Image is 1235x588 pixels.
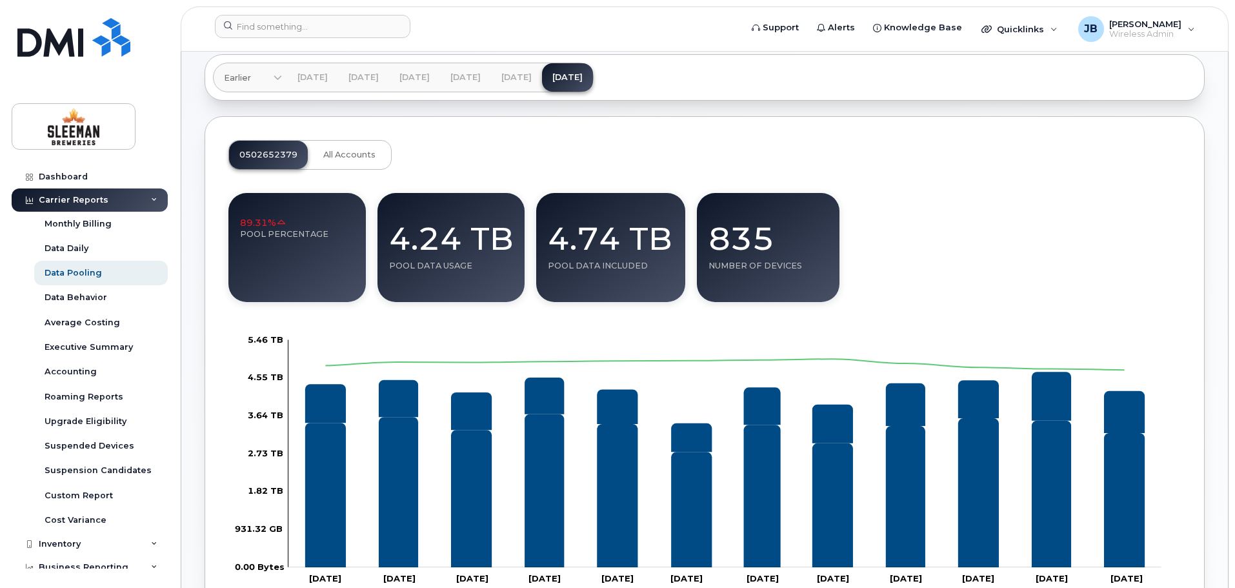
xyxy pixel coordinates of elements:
div: Pool data usage [389,261,513,271]
span: Earlier [224,72,251,84]
tspan: [DATE] [747,573,779,583]
span: Quicklinks [997,24,1044,34]
tspan: 5.46 TB [248,334,283,344]
g: 0.00 Bytes [235,523,283,534]
div: Pool Percentage [240,229,354,239]
tspan: 3.64 TB [248,410,283,420]
g: 0.00 Bytes [248,372,283,382]
a: [DATE] [389,63,440,92]
span: JB [1084,21,1098,37]
tspan: [DATE] [962,573,994,583]
a: Knowledge Base [864,15,971,41]
div: 4.74 TB [548,205,674,261]
tspan: [DATE] [670,573,703,583]
div: Number of devices [708,261,828,271]
tspan: 931.32 GB [235,523,283,534]
div: 4.24 TB [389,205,513,261]
tspan: [DATE] [601,573,634,583]
tspan: [DATE] [1036,573,1068,583]
a: [DATE] [491,63,542,92]
tspan: 2.73 TB [248,447,283,458]
tspan: 4.55 TB [248,372,283,382]
span: All Accounts [323,150,376,160]
a: [DATE] [338,63,389,92]
tspan: [DATE] [309,573,341,583]
span: 89.31% [240,216,286,229]
a: [DATE] [287,63,338,92]
tspan: 0.00 Bytes [235,561,285,571]
span: Alerts [828,21,855,34]
a: [DATE] [542,63,593,92]
span: [PERSON_NAME] [1109,19,1181,29]
a: Alerts [808,15,864,41]
tspan: [DATE] [1110,573,1143,583]
g: Data Only [305,372,1145,452]
span: Wireless Admin [1109,29,1181,39]
tspan: [DATE] [817,573,849,583]
g: 0.00 Bytes [248,447,283,458]
a: Earlier [214,63,282,92]
span: Knowledge Base [884,21,962,34]
tspan: [DATE] [456,573,488,583]
tspan: [DATE] [383,573,416,583]
div: Pool data included [548,261,674,271]
a: Support [743,15,808,41]
tspan: 1.82 TB [248,485,283,496]
div: 835 [708,205,828,261]
tspan: [DATE] [528,573,561,583]
g: 0.00 Bytes [248,485,283,496]
div: Quicklinks [972,16,1067,42]
a: [DATE] [440,63,491,92]
div: Jose Benedith [1069,16,1204,42]
g: 0.00 Bytes [248,410,283,420]
tspan: [DATE] [890,573,922,583]
g: Smartphones [305,414,1145,567]
g: 0.00 Bytes [248,334,283,344]
span: Support [763,21,799,34]
input: Find something... [215,15,410,38]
